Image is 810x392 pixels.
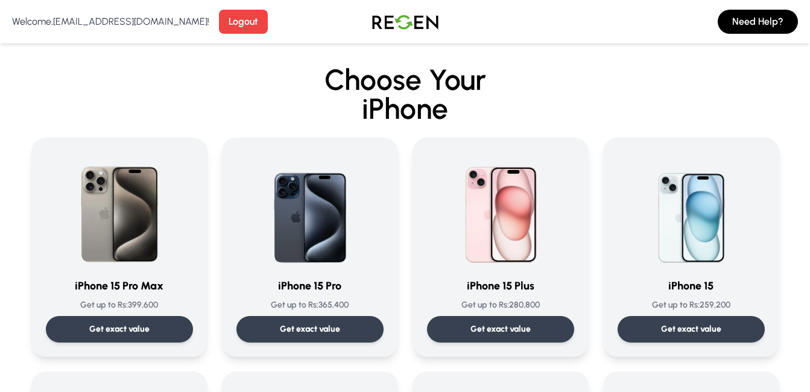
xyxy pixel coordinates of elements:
[280,323,340,335] p: Get exact value
[427,277,574,294] h3: iPhone 15 Plus
[31,94,779,123] span: iPhone
[236,277,384,294] h3: iPhone 15 Pro
[46,299,193,311] p: Get up to Rs: 399,600
[363,5,448,39] img: Logo
[618,299,765,311] p: Get up to Rs: 259,200
[427,299,574,311] p: Get up to Rs: 280,800
[62,152,177,268] img: iPhone 15 Pro Max
[470,323,531,335] p: Get exact value
[236,299,384,311] p: Get up to Rs: 365,400
[661,323,721,335] p: Get exact value
[324,62,486,97] span: Choose Your
[718,10,798,34] button: Need Help?
[46,277,193,294] h3: iPhone 15 Pro Max
[618,277,765,294] h3: iPhone 15
[252,152,368,268] img: iPhone 15 Pro
[12,14,209,29] p: Welcome, [EMAIL_ADDRESS][DOMAIN_NAME] !
[443,152,558,268] img: iPhone 15 Plus
[633,152,749,268] img: iPhone 15
[89,323,150,335] p: Get exact value
[219,10,268,34] button: Logout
